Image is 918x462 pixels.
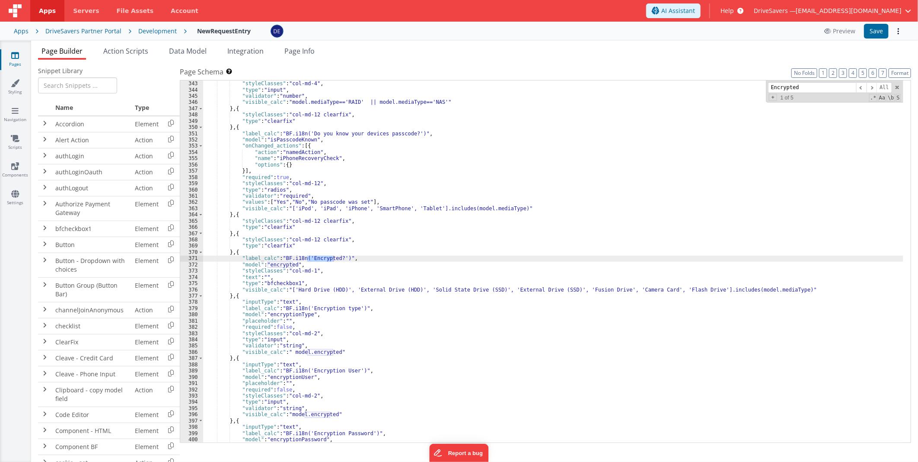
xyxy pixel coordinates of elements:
button: AI Assistant [646,3,701,18]
div: 371 [180,255,203,261]
td: Button - Dropdown with choices [52,253,131,277]
span: AI Assistant [661,6,695,15]
span: Integration [227,46,264,56]
span: 1 of 5 [777,95,797,101]
div: 380 [180,311,203,318]
div: 348 [180,112,203,118]
div: 386 [180,349,203,355]
button: 2 [829,68,837,78]
div: 362 [180,199,203,205]
div: 387 [180,355,203,361]
div: 379 [180,305,203,311]
td: Accordion [52,116,131,132]
td: Authorize Payment Gateway [52,196,131,221]
div: 347 [180,106,203,112]
div: 363 [180,205,203,212]
span: Apps [39,6,56,15]
div: 356 [180,162,203,168]
div: 375 [180,280,203,286]
span: Action Scripts [103,46,148,56]
td: bfcheckbox1 [52,221,131,237]
iframe: Marker.io feedback button [430,444,489,462]
div: 349 [180,118,203,124]
span: Whole Word Search [887,94,895,102]
div: 359 [180,180,203,186]
div: 391 [180,380,203,386]
div: Apps [14,27,29,35]
td: ClearFix [52,334,131,350]
td: Element [131,366,162,382]
span: CaseSensitive Search [878,94,886,102]
td: Element [131,423,162,439]
td: Element [131,221,162,237]
div: 374 [180,274,203,280]
td: Action [131,382,162,407]
td: Element [131,253,162,277]
div: 345 [180,93,203,99]
td: Element [131,334,162,350]
td: Action [131,164,162,180]
div: 376 [180,287,203,293]
div: 366 [180,224,203,230]
div: 398 [180,424,203,430]
td: channelJoinAnonymous [52,302,131,318]
div: 372 [180,262,203,268]
input: Search for [768,82,856,93]
td: Action [131,132,162,148]
div: 378 [180,299,203,305]
span: [EMAIL_ADDRESS][DOMAIN_NAME] [796,6,902,15]
td: Alert Action [52,132,131,148]
button: Preview [819,24,861,38]
button: 4 [849,68,857,78]
span: Name [55,103,73,112]
span: DriveSavers — [754,6,796,15]
div: DriveSavers Partner Portal [45,27,121,35]
button: No Folds [791,68,817,78]
button: Options [892,25,904,37]
div: 394 [180,399,203,405]
div: 368 [180,237,203,243]
td: Element [131,407,162,423]
td: Action [131,180,162,196]
button: Format [889,68,911,78]
button: 3 [839,68,847,78]
div: 396 [180,411,203,417]
div: 400 [180,436,203,443]
td: Cleave - Phone Input [52,366,131,382]
span: Snippet Library [38,67,83,75]
div: 360 [180,187,203,193]
div: 365 [180,218,203,224]
td: Element [131,237,162,253]
span: Type [135,103,149,112]
td: Element [131,196,162,221]
td: authLoginOauth [52,164,131,180]
div: 373 [180,268,203,274]
div: 361 [180,193,203,199]
span: Search In Selection [896,94,901,102]
span: Page Builder [41,46,83,56]
div: 350 [180,124,203,130]
td: Element [131,277,162,302]
div: 367 [180,231,203,237]
div: Development [138,27,177,35]
div: 395 [180,405,203,411]
input: Search Snippets ... [38,77,117,93]
div: 370 [180,249,203,255]
span: File Assets [117,6,154,15]
div: 353 [180,143,203,149]
td: authLogin [52,148,131,164]
div: 357 [180,168,203,174]
div: 369 [180,243,203,249]
div: 364 [180,212,203,218]
td: Clipboard - copy model field [52,382,131,407]
td: Element [131,116,162,132]
div: 355 [180,155,203,161]
td: Action [131,302,162,318]
div: 383 [180,330,203,337]
button: 7 [879,68,887,78]
td: Element [131,350,162,366]
img: c1374c675423fc74691aaade354d0b4b [271,25,283,37]
div: 397 [180,418,203,424]
span: Page Info [284,46,315,56]
td: Button Group (Button Bar) [52,277,131,302]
